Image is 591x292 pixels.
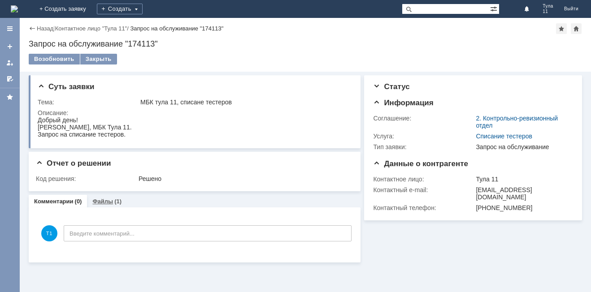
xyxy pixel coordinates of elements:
[97,4,143,14] div: Создать
[476,176,569,183] div: Тула 11
[38,99,139,106] div: Тема:
[476,133,532,140] a: Списание тестеров
[34,198,74,205] a: Комментарии
[36,175,137,182] div: Код решения:
[373,186,474,193] div: Контактный e-mail:
[476,143,569,150] div: Запрос на обслуживание
[38,82,94,91] span: Суть заявки
[373,133,474,140] div: Услуга:
[373,176,474,183] div: Контактное лицо:
[373,143,474,150] div: Тип заявки:
[3,56,17,70] a: Мои заявки
[490,4,499,13] span: Расширенный поиск
[476,204,569,211] div: [PHONE_NUMBER]
[3,39,17,54] a: Создать заявку
[92,198,113,205] a: Файлы
[476,186,569,201] div: [EMAIL_ADDRESS][DOMAIN_NAME]
[476,115,558,129] a: 2. Контрольно-ревизионный отдел
[41,225,57,241] span: Т1
[139,175,348,182] div: Решено
[11,5,18,13] img: logo
[11,5,18,13] a: Перейти на домашнюю страницу
[543,4,553,9] span: Тула
[55,25,127,32] a: Контактное лицо "Тула 11"
[571,23,582,34] div: Сделать домашней страницей
[556,23,567,34] div: Добавить в избранное
[140,99,348,106] div: МБК тула 11, списане тестеров
[373,99,433,107] span: Информация
[29,39,582,48] div: Запрос на обслуживание "174113"
[3,72,17,86] a: Мои согласования
[373,204,474,211] div: Контактный телефон:
[38,109,350,116] div: Описание:
[373,82,409,91] span: Статус
[55,25,130,32] div: /
[373,159,468,168] span: Данные о контрагенте
[36,159,111,167] span: Отчет о решении
[130,25,223,32] div: Запрос на обслуживание "174113"
[543,9,553,14] span: 11
[75,198,82,205] div: (0)
[373,115,474,122] div: Соглашение:
[114,198,122,205] div: (1)
[37,25,53,32] a: Назад
[53,25,55,31] div: |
